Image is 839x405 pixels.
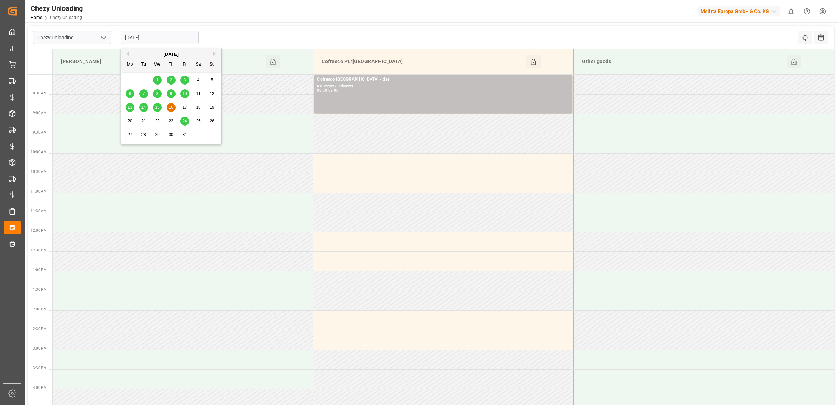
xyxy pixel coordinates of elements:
div: Choose Monday, October 6th, 2025 [126,89,134,98]
button: show 0 new notifications [783,4,799,19]
div: - [327,89,328,92]
input: Type to search/select [33,31,111,44]
div: Choose Monday, October 13th, 2025 [126,103,134,112]
div: Choose Friday, October 31st, 2025 [180,130,189,139]
div: Su [208,60,217,69]
div: 09:00 [328,89,338,92]
span: 30 [169,132,173,137]
span: 16 [169,105,173,110]
span: 18 [196,105,200,110]
div: Choose Friday, October 24th, 2025 [180,117,189,126]
span: 8:30 AM [33,91,47,95]
span: 2:30 PM [33,327,47,331]
div: Choose Monday, October 20th, 2025 [126,117,134,126]
div: [DATE] [121,51,221,58]
div: Choose Tuesday, October 28th, 2025 [139,130,148,139]
span: 25 [196,119,200,123]
span: 3 [184,77,186,82]
div: Choose Thursday, October 23rd, 2025 [167,117,176,126]
span: 12:30 PM [31,248,47,252]
span: 11:30 AM [31,209,47,213]
div: month 2025-10 [123,73,219,142]
div: Choose Sunday, October 19th, 2025 [208,103,217,112]
div: We [153,60,162,69]
div: Choose Sunday, October 26th, 2025 [208,117,217,126]
span: 28 [141,132,146,137]
div: Choose Wednesday, October 15th, 2025 [153,103,162,112]
div: Cofresco PL/[GEOGRAPHIC_DATA] [319,55,526,68]
div: Choose Tuesday, October 14th, 2025 [139,103,148,112]
button: Previous Month [125,52,129,56]
div: Choose Wednesday, October 22nd, 2025 [153,117,162,126]
span: 4 [197,77,200,82]
span: 9 [170,91,172,96]
span: 8 [156,91,159,96]
span: 7 [143,91,145,96]
input: DD.MM.YYYY [121,31,199,44]
span: 22 [155,119,159,123]
div: Choose Friday, October 17th, 2025 [180,103,189,112]
span: 15 [155,105,159,110]
div: Mo [126,60,134,69]
span: 23 [169,119,173,123]
span: 2:00 PM [33,307,47,311]
span: 12:00 PM [31,229,47,232]
div: Cofresco [GEOGRAPHIC_DATA] - dss [317,76,569,83]
span: 10:30 AM [31,170,47,174]
button: open menu [98,32,108,43]
div: Tu [139,60,148,69]
span: 21 [141,119,146,123]
span: 3:00 PM [33,346,47,350]
span: 9:30 AM [33,130,47,134]
div: Choose Thursday, October 2nd, 2025 [167,76,176,85]
span: 4:00 PM [33,386,47,390]
span: 11 [196,91,200,96]
div: Delivery#:x - Plate#:x [317,83,569,89]
div: Choose Thursday, October 16th, 2025 [167,103,176,112]
div: Choose Thursday, October 30th, 2025 [167,130,176,139]
div: Choose Saturday, October 11th, 2025 [194,89,203,98]
span: 12 [210,91,214,96]
span: 20 [127,119,132,123]
span: 27 [127,132,132,137]
span: 19 [210,105,214,110]
div: Choose Saturday, October 18th, 2025 [194,103,203,112]
span: 1:00 PM [33,268,47,272]
span: 10:00 AM [31,150,47,154]
span: 1 [156,77,159,82]
span: 31 [182,132,187,137]
div: Choose Saturday, October 4th, 2025 [194,76,203,85]
div: Choose Saturday, October 25th, 2025 [194,117,203,126]
span: 17 [182,105,187,110]
div: Choose Tuesday, October 21st, 2025 [139,117,148,126]
span: 1:30 PM [33,288,47,291]
div: Choose Friday, October 3rd, 2025 [180,76,189,85]
div: Choose Tuesday, October 7th, 2025 [139,89,148,98]
span: 11:00 AM [31,189,47,193]
div: Chezy Unloading [31,3,83,14]
div: Other goods [579,55,787,68]
span: 3:30 PM [33,366,47,370]
div: Choose Monday, October 27th, 2025 [126,130,134,139]
div: Melitta Europa GmbH & Co. KG [698,6,780,16]
div: Fr [180,60,189,69]
span: 29 [155,132,159,137]
span: 9:00 AM [33,111,47,115]
a: Home [31,15,42,20]
div: Sa [194,60,203,69]
span: 6 [129,91,131,96]
span: 5 [211,77,213,82]
div: Choose Thursday, October 9th, 2025 [167,89,176,98]
span: 26 [210,119,214,123]
span: 2 [170,77,172,82]
div: Choose Wednesday, October 1st, 2025 [153,76,162,85]
div: Choose Wednesday, October 29th, 2025 [153,130,162,139]
span: 14 [141,105,146,110]
span: 13 [127,105,132,110]
div: Choose Friday, October 10th, 2025 [180,89,189,98]
button: Help Center [799,4,815,19]
div: Choose Wednesday, October 8th, 2025 [153,89,162,98]
div: Choose Sunday, October 12th, 2025 [208,89,217,98]
button: Melitta Europa GmbH & Co. KG [698,5,783,18]
span: 24 [182,119,187,123]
